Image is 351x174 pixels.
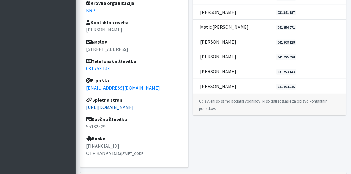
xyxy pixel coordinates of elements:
td: [PERSON_NAME] [193,64,272,79]
td: [PERSON_NAME] [193,5,272,19]
strong: Kontaktna oseba [86,19,129,25]
strong: E-pošta [86,77,109,84]
strong: Davčna številka [86,116,127,122]
strong: Spletna stran [86,97,122,103]
strong: Banka [86,136,106,142]
a: [EMAIL_ADDRESS][DOMAIN_NAME] [86,85,160,91]
p: [FINANCIAL_ID] OTP BANKA D.D. [86,142,183,157]
a: 031 753 143 [86,65,110,71]
td: [PERSON_NAME] [193,34,272,49]
td: [PERSON_NAME] [193,49,272,64]
small: Objavljeni so samo podatki vodnikov, ki so dali soglasje za objavo kontaktnih podatkov. [199,99,327,111]
td: Matic [PERSON_NAME] [193,19,272,34]
a: 041 494 546 [276,84,297,90]
strong: Naslov [86,39,107,45]
small: ([SWIFT_CODE]) [120,151,146,156]
a: [URL][DOMAIN_NAME] [86,104,134,110]
td: [PERSON_NAME] [193,79,272,94]
a: KRP [86,7,96,13]
a: 041 856 971 [276,25,297,30]
a: 041 955 050 [276,54,297,60]
a: 041 908 119 [276,40,297,45]
a: 031 341 187 [276,10,297,15]
strong: Telefonska številka [86,58,136,64]
a: 031 753 143 [276,69,297,75]
p: [PERSON_NAME] [86,26,183,33]
p: [STREET_ADDRESS] [86,45,183,53]
p: 55132529 [86,123,183,130]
